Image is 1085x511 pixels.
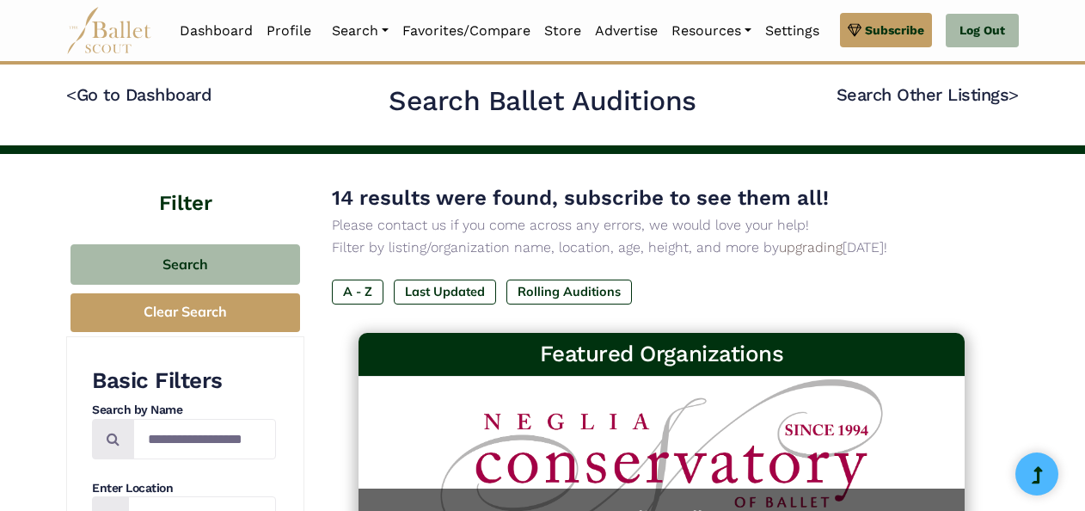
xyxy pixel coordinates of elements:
[389,83,696,120] h2: Search Ballet Auditions
[332,280,383,304] label: A - Z
[332,214,991,237] p: Please contact us if you come across any errors, we would love your help!
[332,237,991,259] p: Filter by listing/organization name, location, age, height, and more by [DATE]!
[394,280,496,304] label: Last Updated
[506,280,632,304] label: Rolling Auditions
[758,13,826,49] a: Settings
[92,402,276,419] h4: Search by Name
[260,13,318,49] a: Profile
[1008,83,1019,105] code: >
[840,13,932,47] a: Subscribe
[66,154,304,219] h4: Filter
[537,13,588,49] a: Store
[325,13,395,49] a: Search
[133,419,276,459] input: Search by names...
[70,293,300,332] button: Clear Search
[848,21,861,40] img: gem.svg
[588,13,665,49] a: Advertise
[92,366,276,396] h3: Basic Filters
[837,84,1019,105] a: Search Other Listings>
[865,21,924,40] span: Subscribe
[66,83,77,105] code: <
[332,186,829,210] span: 14 results were found, subscribe to see them all!
[665,13,758,49] a: Resources
[946,14,1019,48] a: Log Out
[70,244,300,285] button: Search
[779,239,843,255] a: upgrading
[372,340,952,369] h3: Featured Organizations
[173,13,260,49] a: Dashboard
[66,84,211,105] a: <Go to Dashboard
[395,13,537,49] a: Favorites/Compare
[92,480,276,497] h4: Enter Location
